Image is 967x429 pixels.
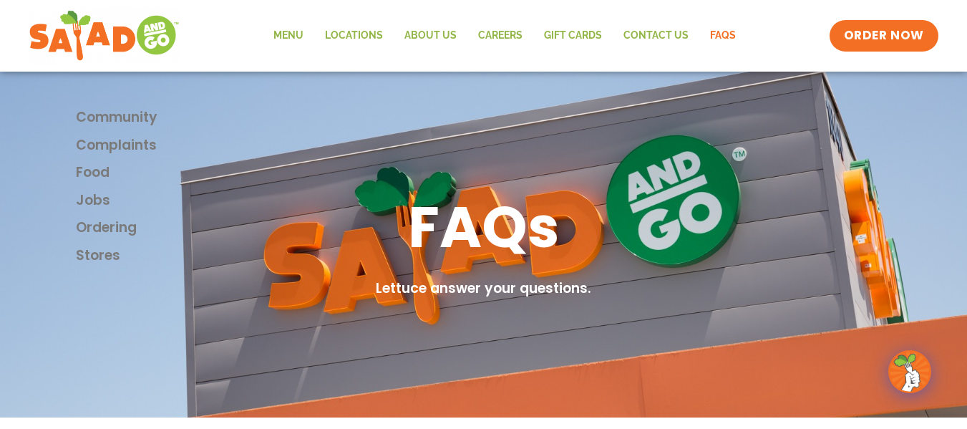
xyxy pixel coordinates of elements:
img: wpChatIcon [890,352,930,392]
h2: Lettuce answer your questions. [376,279,591,299]
span: ORDER NOW [844,27,924,44]
a: ORDER NOW [830,20,938,52]
nav: Menu [263,19,747,52]
a: Careers [467,19,533,52]
a: About Us [394,19,467,52]
a: Locations [314,19,394,52]
a: Contact Us [613,19,699,52]
a: GIFT CARDS [533,19,613,52]
img: new-SAG-logo-768×292 [29,7,180,64]
a: Menu [263,19,314,52]
a: FAQs [699,19,747,52]
h1: FAQs [408,190,560,264]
